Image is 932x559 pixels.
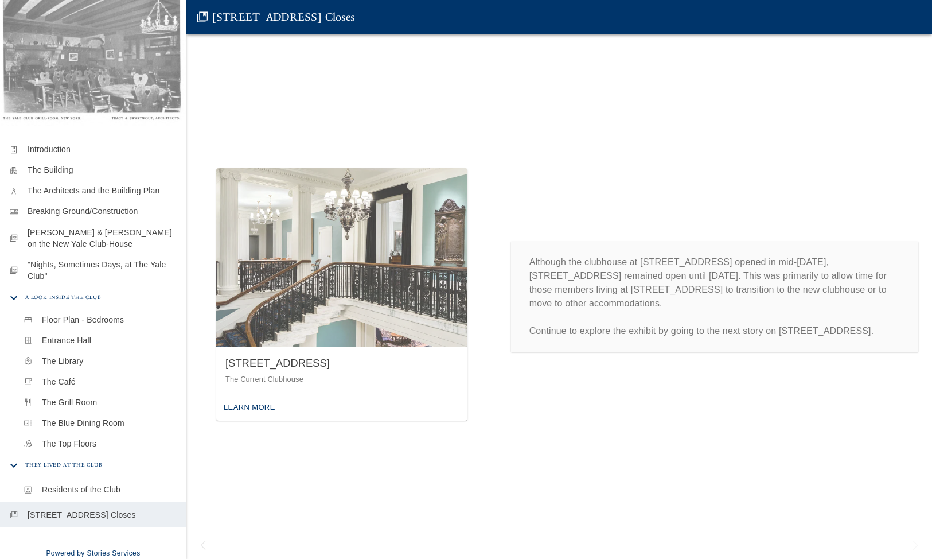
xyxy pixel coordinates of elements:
span: gallery_thumbnail [24,418,33,428]
span: They Lived at the Club [25,460,103,470]
span: photo_album [9,145,18,154]
div: Entrance Hall [14,330,186,351]
p: The Building [28,164,177,176]
p: The Café [42,376,177,387]
div: Floor Plan - Bedrooms [14,309,186,330]
h6: [STREET_ADDRESS] Closes [212,11,355,23]
p: Although the clubhouse at [STREET_ADDRESS] opened in mid-[DATE], [STREET_ADDRESS] remained open u... [529,255,900,338]
p: [PERSON_NAME] & [PERSON_NAME] on the New Yale Club-House [28,227,177,250]
div: The Library [14,351,186,371]
span: contacts [24,485,33,494]
p: [STREET_ADDRESS] Closes [28,509,177,521]
span: local_library [24,356,33,366]
p: The Blue Dining Room [42,417,177,429]
p: The Current Clubhouse [225,374,458,385]
img: 50 Vanderbilt Avenue [216,168,467,348]
div: [STREET_ADDRESS] [225,356,458,371]
div: The Blue Dining Room [14,413,186,433]
span: gallery_thumbnail [9,207,18,216]
div: Learn More [221,399,278,417]
p: "Nights, Sometimes Days, at The Yale Club" [28,259,177,282]
div: Residents of the Club [14,477,186,502]
p: The Architects and the Building Plan [28,185,177,196]
p: Introduction [28,143,177,155]
p: The Top Floors [42,438,177,449]
span: architecture [9,187,18,196]
p: The Library [42,355,177,367]
span: picture_as_pdf [9,266,18,275]
span: restaurant [24,398,33,407]
span: playing_cards [24,439,33,448]
div: The Café [14,371,186,392]
p: Floor Plan - Bedrooms [42,314,177,325]
div: The Top Floors [14,433,186,454]
span: A Look Inside the Club [25,293,102,302]
span: door_sliding [24,336,33,345]
p: Entrance Hall [42,335,177,346]
span: collections_bookmark [196,10,209,24]
span: local_cafe [24,377,33,386]
a: Powered by Stories Services [46,549,140,557]
p: The Grill Room [42,397,177,408]
p: Breaking Ground/Construction [28,205,177,217]
span: apartment [9,166,18,175]
p: Residents of the Club [42,484,177,495]
span: bed [24,315,33,324]
span: collections_bookmark [9,510,18,519]
button: [STREET_ADDRESS]The Current ClubhouseLearn More [216,168,467,421]
span: picture_as_pdf [9,234,18,243]
div: The Grill Room [14,392,186,413]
